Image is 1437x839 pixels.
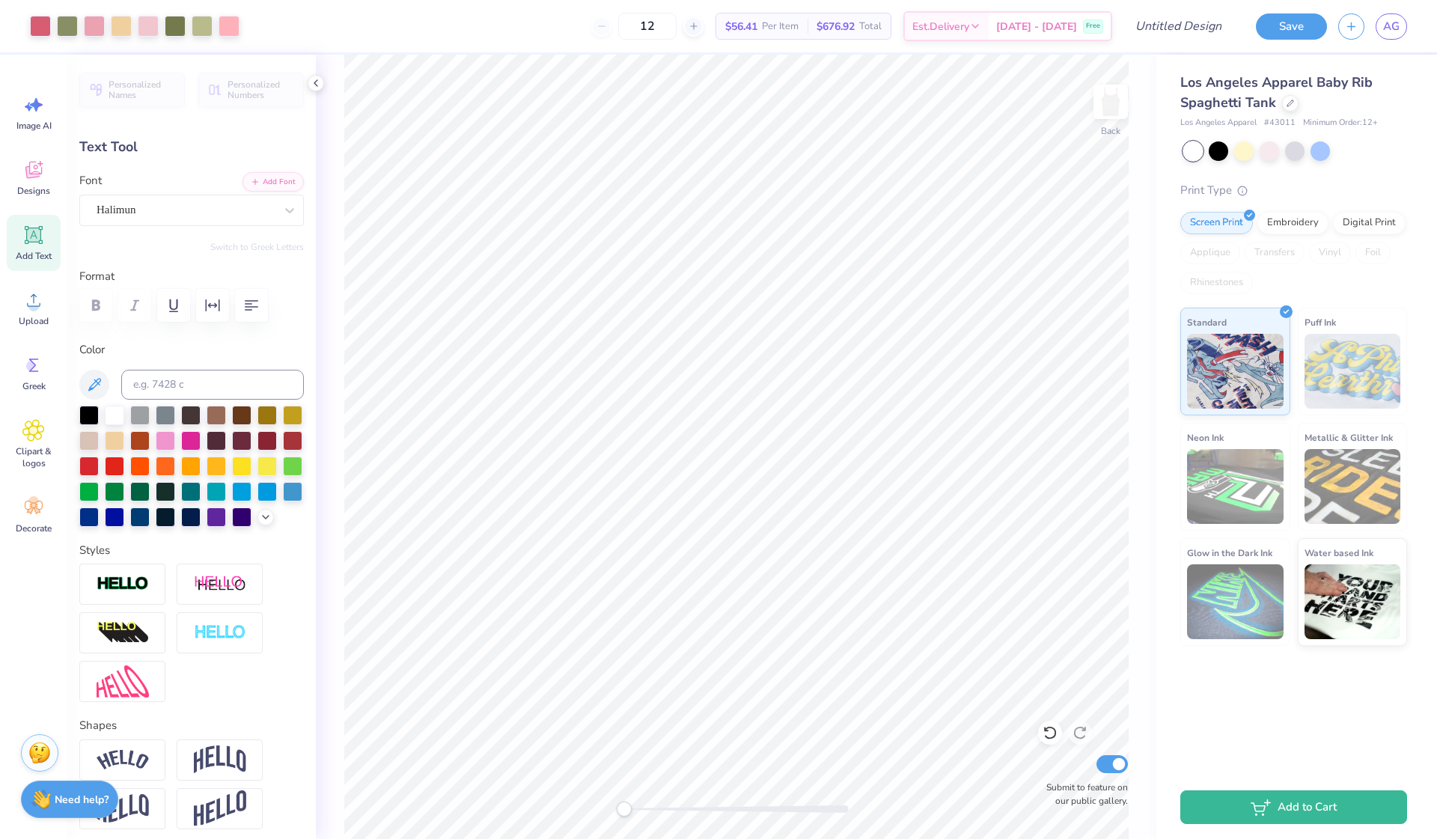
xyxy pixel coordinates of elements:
img: Puff Ink [1305,334,1401,409]
span: Add Text [16,250,52,262]
span: Greek [22,380,46,392]
span: AG [1383,18,1400,35]
span: Clipart & logos [9,445,58,469]
span: Neon Ink [1187,430,1224,445]
img: Neon Ink [1187,449,1284,524]
strong: Need help? [55,793,109,807]
div: Text Tool [79,137,304,157]
button: Personalized Names [79,73,185,107]
span: Decorate [16,522,52,534]
span: # 43011 [1264,117,1296,129]
span: Minimum Order: 12 + [1303,117,1378,129]
span: $676.92 [817,19,855,34]
span: Free [1086,21,1100,31]
span: Water based Ink [1305,545,1373,561]
span: Upload [19,315,49,327]
img: Water based Ink [1305,564,1401,639]
div: Back [1101,124,1120,138]
span: $56.41 [725,19,757,34]
img: Metallic & Glitter Ink [1305,449,1401,524]
img: Flag [97,794,149,823]
img: Arch [194,745,246,774]
label: Submit to feature on our public gallery. [1038,781,1128,808]
span: Personalized Names [109,79,176,100]
img: Arc [97,750,149,770]
span: Puff Ink [1305,314,1336,330]
span: Glow in the Dark Ink [1187,545,1272,561]
div: Transfers [1245,242,1305,264]
label: Color [79,341,304,359]
div: Screen Print [1180,212,1253,234]
span: Designs [17,185,50,197]
span: Los Angeles Apparel [1180,117,1257,129]
span: Per Item [762,19,799,34]
button: Save [1256,13,1327,40]
span: Personalized Numbers [228,79,295,100]
div: Applique [1180,242,1240,264]
input: e.g. 7428 c [121,370,304,400]
label: Styles [79,542,110,559]
span: Standard [1187,314,1227,330]
label: Shapes [79,717,117,734]
img: Free Distort [97,665,149,698]
img: 3D Illusion [97,621,149,645]
a: AG [1376,13,1407,40]
span: Image AI [16,120,52,132]
div: Digital Print [1333,212,1406,234]
label: Format [79,268,304,285]
span: Est. Delivery [912,19,969,34]
input: Untitled Design [1123,11,1233,41]
span: [DATE] - [DATE] [996,19,1077,34]
div: Print Type [1180,182,1407,199]
img: Glow in the Dark Ink [1187,564,1284,639]
input: – – [618,13,677,40]
img: Standard [1187,334,1284,409]
div: Foil [1355,242,1391,264]
label: Font [79,172,102,189]
button: Add to Cart [1180,790,1407,824]
img: Stroke [97,576,149,593]
div: Accessibility label [617,802,632,817]
img: Negative Space [194,624,246,641]
span: Total [859,19,882,34]
img: Back [1096,87,1126,117]
div: Embroidery [1257,212,1328,234]
img: Rise [194,790,246,827]
button: Personalized Numbers [198,73,304,107]
div: Vinyl [1309,242,1351,264]
span: Metallic & Glitter Ink [1305,430,1393,445]
img: Shadow [194,575,246,594]
div: Rhinestones [1180,272,1253,294]
button: Switch to Greek Letters [210,241,304,253]
button: Add Font [242,172,304,192]
span: Los Angeles Apparel Baby Rib Spaghetti Tank [1180,73,1373,112]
